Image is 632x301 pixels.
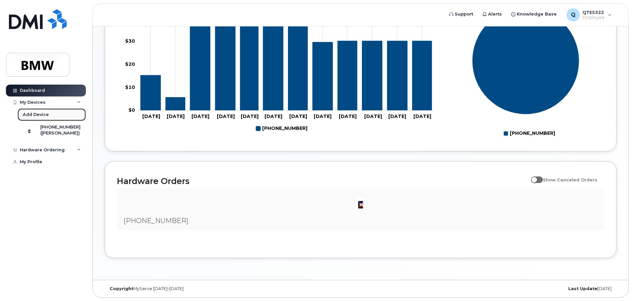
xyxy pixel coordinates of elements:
div: MyServe [DATE]–[DATE] [105,286,275,291]
strong: Copyright [110,286,133,291]
tspan: [DATE] [192,113,209,119]
span: Employee [582,15,605,20]
tspan: [DATE] [217,113,235,119]
span: Knowledge Base [517,11,557,18]
tspan: [DATE] [167,113,185,119]
span: QTE5322 [582,10,605,15]
g: 864-652-4954 [256,123,307,134]
tspan: $20 [125,61,135,67]
g: Series [472,7,579,114]
span: Q [571,11,576,19]
iframe: Messenger Launcher [603,272,627,296]
a: Support [444,8,478,21]
tspan: [DATE] [388,113,406,119]
tspan: [DATE] [339,113,357,119]
g: Chart [472,7,579,139]
tspan: [DATE] [364,113,382,119]
span: Alerts [488,11,502,18]
tspan: [DATE] [142,113,160,119]
tspan: [DATE] [241,113,259,119]
a: Alerts [478,8,507,21]
h2: Hardware Orders [117,176,528,186]
span: Support [455,11,473,18]
img: image20231002-3703462-10zne2t.jpeg [354,197,367,210]
g: Legend [504,128,555,139]
a: Knowledge Base [507,8,561,21]
strong: Last Update [568,286,597,291]
tspan: [DATE] [314,113,332,119]
tspan: $30 [125,38,135,44]
g: Legend [256,123,307,134]
div: QTE5322 [562,8,616,21]
span: [PHONE_NUMBER] [123,217,188,225]
div: [DATE] [446,286,616,291]
input: Show Canceled Orders [531,173,536,179]
tspan: [DATE] [289,113,307,119]
tspan: [DATE] [413,113,431,119]
tspan: $0 [128,107,135,113]
tspan: [DATE] [264,113,282,119]
span: Show Canceled Orders [543,177,597,182]
g: 864-652-4954 [141,2,432,110]
tspan: $10 [125,84,135,90]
